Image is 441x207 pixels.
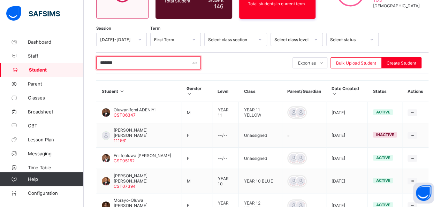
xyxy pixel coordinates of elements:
[239,148,282,169] td: Unassigned
[332,91,337,96] i: Sort in Ascending Order
[28,137,84,142] span: Lesson Plan
[330,37,366,42] div: Select status
[29,67,84,73] span: Student
[28,165,84,170] span: Time Table
[376,155,390,160] span: active
[114,127,176,138] span: [PERSON_NAME] [PERSON_NAME]
[212,123,239,148] td: --/--
[114,107,155,112] span: Oluwanifemi ADENIYI
[326,102,368,123] td: [DATE]
[376,178,390,183] span: active
[214,3,223,10] span: 146
[212,102,239,123] td: YEAR 11
[376,110,390,114] span: active
[114,153,171,158] span: Eniifeoluwa [PERSON_NAME]
[326,169,368,193] td: [DATE]
[239,81,282,102] th: Class
[28,190,83,196] span: Configuration
[282,81,326,102] th: Parent/Guardian
[368,81,402,102] th: Status
[114,184,136,189] span: CST07394
[28,81,84,87] span: Parent
[181,81,212,102] th: Gender
[119,89,125,94] i: Sort in Ascending Order
[28,109,84,114] span: Broadsheet
[114,138,127,143] span: 111561
[96,26,111,31] span: Session
[100,37,134,42] div: [DATE]-[DATE]
[114,158,135,163] span: CST05152
[150,26,160,31] span: Term
[413,183,434,204] button: Open asap
[28,176,83,182] span: Help
[97,81,181,102] th: Student
[274,37,310,42] div: Select class level
[6,6,60,21] img: safsims
[326,148,368,169] td: [DATE]
[387,60,416,66] span: Create Student
[28,151,84,156] span: Messaging
[28,123,84,128] span: CBT
[298,60,316,66] span: Export as
[181,102,212,123] td: M
[212,169,239,193] td: YEAR 10
[239,169,282,193] td: YEAR 10 BLUE
[28,53,84,59] span: Staff
[373,3,420,8] span: [DEMOGRAPHIC_DATA]
[187,91,192,96] i: Sort in Ascending Order
[248,1,307,6] span: Total students in current term
[326,123,368,148] td: [DATE]
[326,81,368,102] th: Date Created
[181,169,212,193] td: M
[28,95,84,101] span: Classes
[402,81,428,102] th: Actions
[114,173,176,184] span: [PERSON_NAME] [PERSON_NAME]
[114,112,136,118] span: CST06347
[336,60,376,66] span: Bulk Upload Student
[208,37,254,42] div: Select class section
[376,132,394,137] span: inactive
[239,102,282,123] td: YEAR 11 YELLOW
[154,37,188,42] div: First Term
[239,123,282,148] td: Unassigned
[212,81,239,102] th: Level
[28,39,84,45] span: Dashboard
[212,148,239,169] td: --/--
[181,148,212,169] td: F
[181,123,212,148] td: F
